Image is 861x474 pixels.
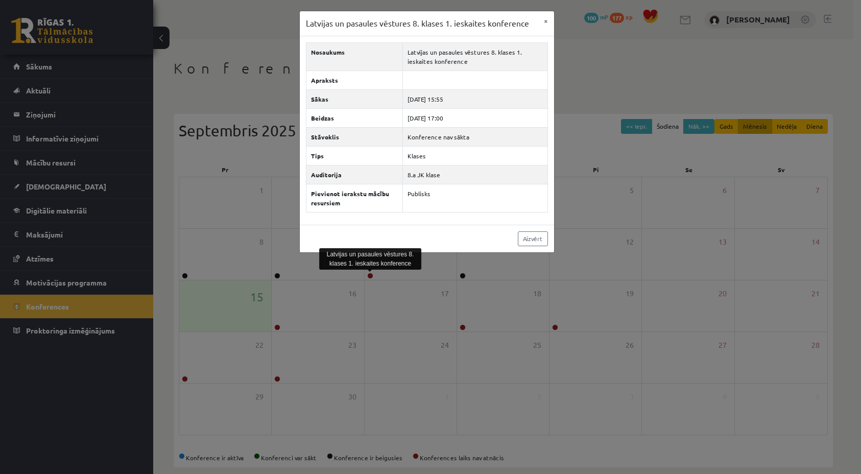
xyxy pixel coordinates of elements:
th: Pievienot ierakstu mācību resursiem [306,184,402,212]
div: Latvijas un pasaules vēstures 8. klases 1. ieskaites konference [319,248,421,270]
th: Tips [306,146,402,165]
td: Latvijas un pasaules vēstures 8. klases 1. ieskaites konference [402,42,547,70]
th: Apraksts [306,70,402,89]
td: [DATE] 15:55 [402,89,547,108]
a: Aizvērt [518,231,548,246]
td: 8.a JK klase [402,165,547,184]
th: Beidzas [306,108,402,127]
td: [DATE] 17:00 [402,108,547,127]
h3: Latvijas un pasaules vēstures 8. klases 1. ieskaites konference [306,17,529,30]
th: Sākas [306,89,402,108]
td: Klases [402,146,547,165]
th: Auditorija [306,165,402,184]
td: Publisks [402,184,547,212]
th: Nosaukums [306,42,402,70]
th: Stāvoklis [306,127,402,146]
button: × [538,11,554,31]
td: Konference nav sākta [402,127,547,146]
